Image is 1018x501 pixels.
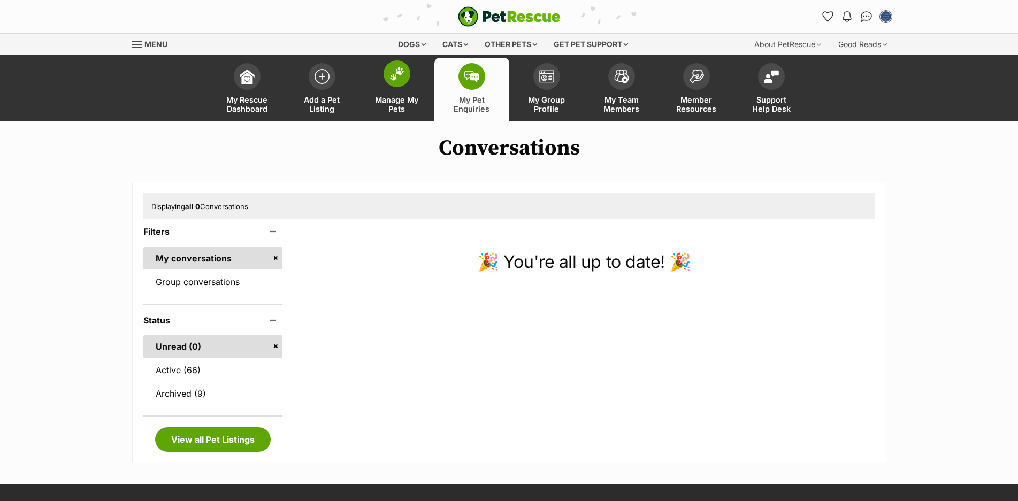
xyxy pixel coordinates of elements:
ul: Account quick links [820,8,894,25]
img: dashboard-icon-eb2f2d2d3e046f16d808141f083e7271f6b2e854fb5c12c21221c1fb7104beca.svg [240,69,255,84]
a: Archived (9) [143,382,283,405]
p: 🎉 You're all up to date! 🎉 [293,249,875,275]
img: member-resources-icon-8e73f808a243e03378d46382f2149f9095a855e16c252ad45f914b54edf8863c.svg [689,69,704,83]
a: Unread (0) [143,335,283,358]
span: My Team Members [598,95,646,113]
span: My Pet Enquiries [448,95,496,113]
div: Get pet support [546,34,636,55]
a: Group conversations [143,271,283,293]
div: Good Reads [831,34,894,55]
a: My Rescue Dashboard [210,58,285,121]
strong: all 0 [185,202,200,211]
img: manage-my-pets-icon-02211641906a0b7f246fdf0571729dbe1e7629f14944591b6c1af311fb30b64b.svg [389,67,404,81]
span: Manage My Pets [373,95,421,113]
div: Other pets [477,34,545,55]
img: pet-enquiries-icon-7e3ad2cf08bfb03b45e93fb7055b45f3efa6380592205ae92323e6603595dc1f.svg [464,71,479,82]
a: Favourites [820,8,837,25]
span: Displaying Conversations [151,202,248,211]
a: Conversations [858,8,875,25]
a: Member Resources [659,58,734,121]
div: About PetRescue [747,34,829,55]
a: My Pet Enquiries [434,58,509,121]
button: Notifications [839,8,856,25]
img: add-pet-listing-icon-0afa8454b4691262ce3f59096e99ab1cd57d4a30225e0717b998d2c9b9846f56.svg [315,69,330,84]
a: View all Pet Listings [155,427,271,452]
span: Menu [144,40,167,49]
img: logo-e224e6f780fb5917bec1dbf3a21bbac754714ae5b6737aabdf751b685950b380.svg [458,6,561,27]
a: My Team Members [584,58,659,121]
img: Emalee M profile pic [881,11,891,22]
span: Support Help Desk [747,95,795,113]
header: Filters [143,227,283,236]
a: My Group Profile [509,58,584,121]
img: team-members-icon-5396bd8760b3fe7c0b43da4ab00e1e3bb1a5d9ba89233759b79545d2d3fc5d0d.svg [614,70,629,83]
a: Menu [132,34,175,53]
img: group-profile-icon-3fa3cf56718a62981997c0bc7e787c4b2cf8bcc04b72c1350f741eb67cf2f40e.svg [539,70,554,83]
div: Cats [435,34,476,55]
a: Active (66) [143,359,283,381]
a: My conversations [143,247,283,269]
span: My Group Profile [523,95,571,113]
span: Add a Pet Listing [298,95,346,113]
img: notifications-46538b983faf8c2785f20acdc204bb7945ddae34d4c08c2a6579f10ce5e182be.svg [843,11,851,22]
a: Add a Pet Listing [285,58,359,121]
img: chat-41dd97257d64d25036548639549fe6c8038ab92f7586957e7f3b1b290dea8141.svg [861,11,872,22]
div: Dogs [391,34,433,55]
span: Member Resources [672,95,721,113]
img: help-desk-icon-fdf02630f3aa405de69fd3d07c3f3aa587a6932b1a1747fa1d2bba05be0121f9.svg [764,70,779,83]
header: Status [143,315,283,325]
a: Manage My Pets [359,58,434,121]
span: My Rescue Dashboard [223,95,271,113]
a: PetRescue [458,6,561,27]
a: Support Help Desk [734,58,809,121]
button: My account [877,8,894,25]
